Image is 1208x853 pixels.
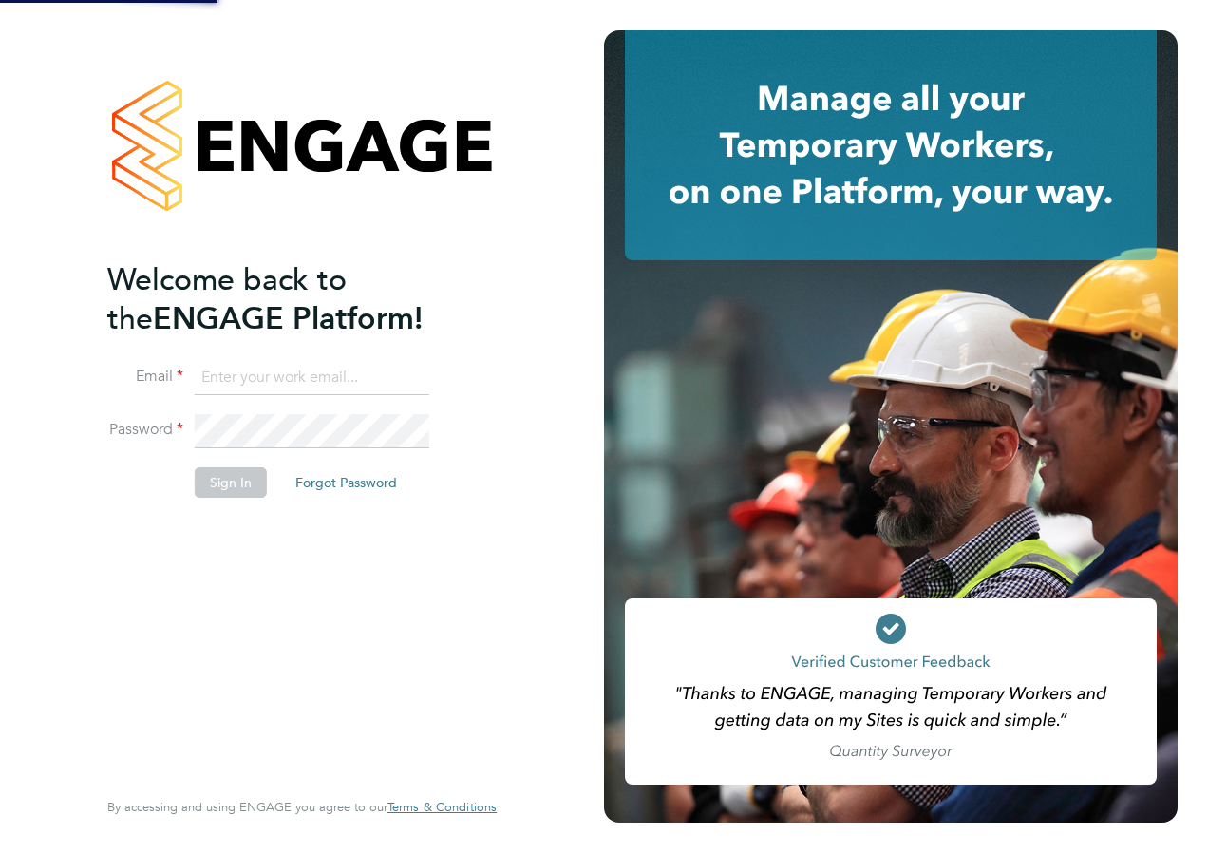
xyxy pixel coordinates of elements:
[107,261,347,337] span: Welcome back to the
[195,467,267,498] button: Sign In
[280,467,412,498] button: Forgot Password
[107,799,497,815] span: By accessing and using ENGAGE you agree to our
[107,420,183,440] label: Password
[107,260,478,338] h2: ENGAGE Platform!
[195,361,429,395] input: Enter your work email...
[107,367,183,387] label: Email
[387,800,497,815] a: Terms & Conditions
[387,799,497,815] span: Terms & Conditions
